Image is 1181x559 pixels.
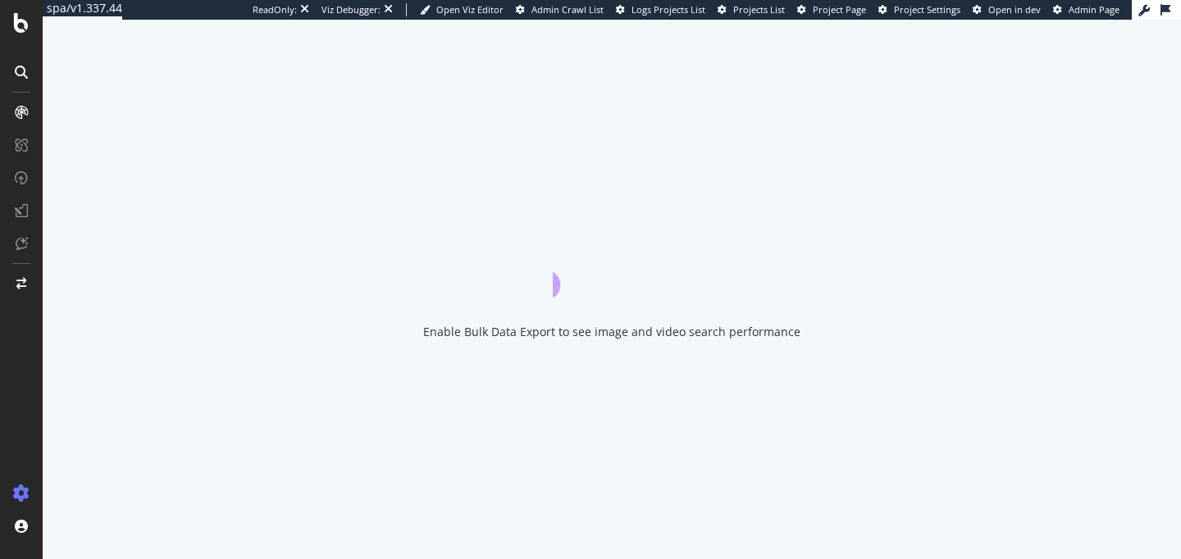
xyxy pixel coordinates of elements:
[718,3,785,16] a: Projects List
[1053,3,1119,16] a: Admin Page
[878,3,960,16] a: Project Settings
[632,3,705,16] span: Logs Projects List
[516,3,604,16] a: Admin Crawl List
[1069,3,1119,16] span: Admin Page
[531,3,604,16] span: Admin Crawl List
[616,3,705,16] a: Logs Projects List
[423,324,800,340] div: Enable Bulk Data Export to see image and video search performance
[797,3,866,16] a: Project Page
[253,3,297,16] div: ReadOnly:
[420,3,504,16] a: Open Viz Editor
[553,239,671,298] div: animation
[988,3,1041,16] span: Open in dev
[973,3,1041,16] a: Open in dev
[321,3,381,16] div: Viz Debugger:
[813,3,866,16] span: Project Page
[894,3,960,16] span: Project Settings
[733,3,785,16] span: Projects List
[436,3,504,16] span: Open Viz Editor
